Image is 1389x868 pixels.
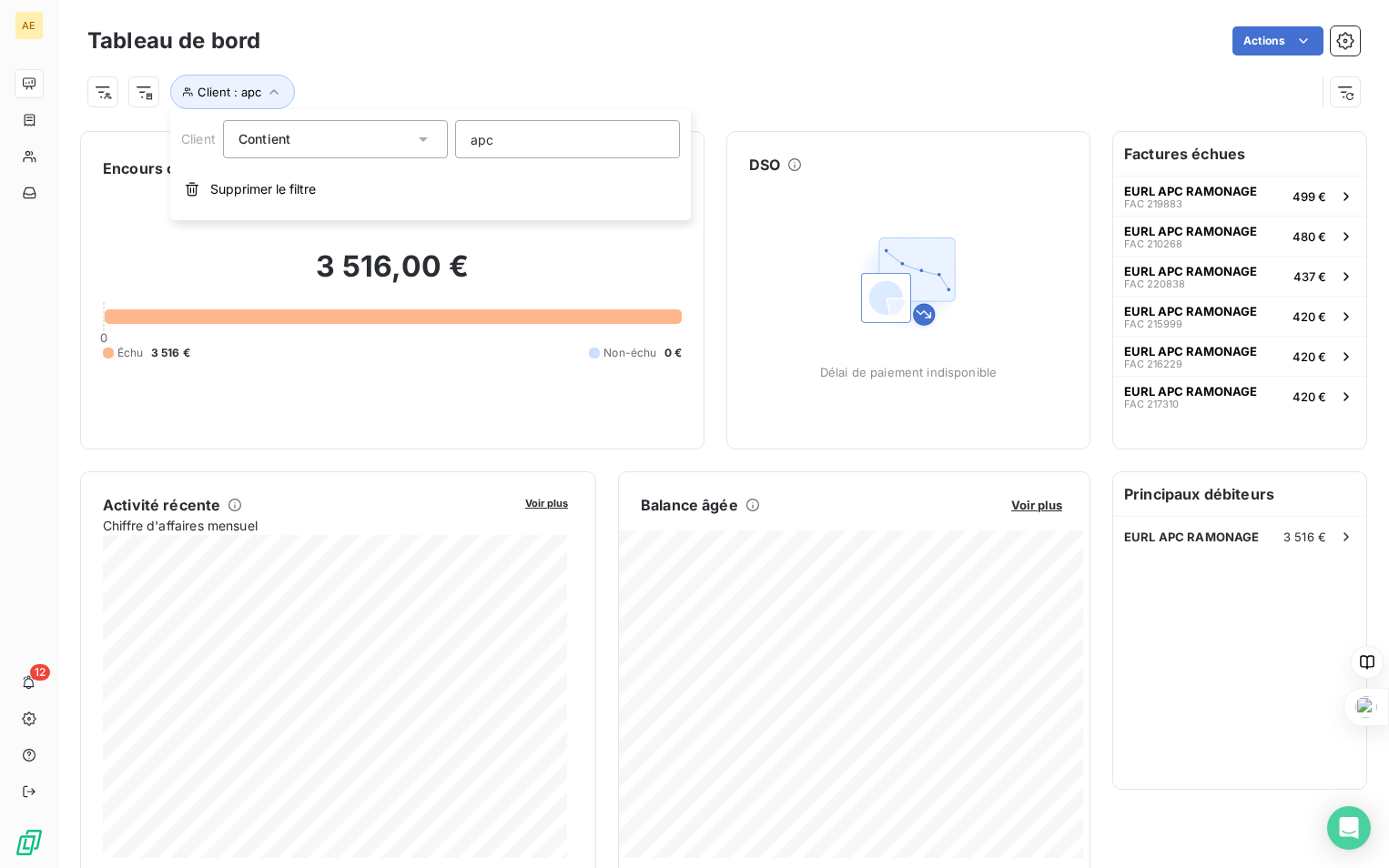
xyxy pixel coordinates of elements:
[1293,309,1326,324] span: 420 €
[1124,304,1257,318] span: EURL APC RAMONAGE
[1124,344,1257,358] span: EURL APC RAMONAGE
[1124,278,1185,289] span: FAC 220838
[1124,318,1182,329] span: FAC 215999
[1327,806,1371,850] div: Open Intercom Messenger
[1011,498,1062,512] span: Voir plus
[1124,198,1182,209] span: FAC 219883
[1293,389,1326,404] span: 420 €
[1113,472,1366,516] h6: Principaux débiteurs
[1124,264,1257,278] span: EURL APC RAMONAGE
[1124,399,1179,409] span: FAC 217310
[181,131,216,146] span: Client
[1006,497,1068,513] button: Voir plus
[641,494,738,516] h6: Balance âgée
[87,25,260,57] h3: Tableau de bord
[1113,176,1366,216] button: EURL APC RAMONAGEFAC 219883499 €
[664,345,682,361] span: 0 €
[525,497,568,510] span: Voir plus
[1293,229,1326,244] span: 480 €
[170,169,691,209] button: Supprimer le filtre
[15,828,44,857] img: Logo LeanPay
[520,494,573,510] button: Voir plus
[1113,132,1366,176] h6: Factures échues
[117,345,144,361] span: Échu
[100,330,107,345] span: 0
[1113,296,1366,336] button: EURL APC RAMONAGEFAC 215999420 €
[1113,256,1366,296] button: EURL APC RAMONAGEFAC 220838437 €
[820,365,998,379] span: Délai de paiement indisponible
[103,494,220,516] h6: Activité récente
[1124,384,1257,399] span: EURL APC RAMONAGE
[103,248,682,303] h2: 3 516,00 €
[1283,530,1326,544] span: 3 516 €
[455,120,680,158] input: placeholder
[15,11,44,40] div: AE
[1293,349,1326,364] span: 420 €
[603,345,656,361] span: Non-échu
[1293,269,1326,284] span: 437 €
[170,75,295,109] button: Client : apc
[749,154,780,176] h6: DSO
[1113,376,1366,416] button: EURL APC RAMONAGEFAC 217310420 €
[210,180,316,198] span: Supprimer le filtre
[1124,238,1182,249] span: FAC 210268
[1232,26,1323,56] button: Actions
[1124,224,1257,238] span: EURL APC RAMONAGE
[1293,189,1326,204] span: 499 €
[103,157,207,179] h6: Encours client
[151,345,190,361] span: 3 516 €
[1124,358,1182,369] span: FAC 216229
[1113,336,1366,376] button: EURL APC RAMONAGEFAC 216229420 €
[238,131,290,146] span: Contient
[1124,530,1260,544] span: EURL APC RAMONAGE
[850,223,967,339] img: Empty state
[103,516,512,535] span: Chiffre d'affaires mensuel
[1124,184,1257,198] span: EURL APC RAMONAGE
[1113,216,1366,256] button: EURL APC RAMONAGEFAC 210268480 €
[198,85,261,99] span: Client : apc
[30,664,50,681] span: 12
